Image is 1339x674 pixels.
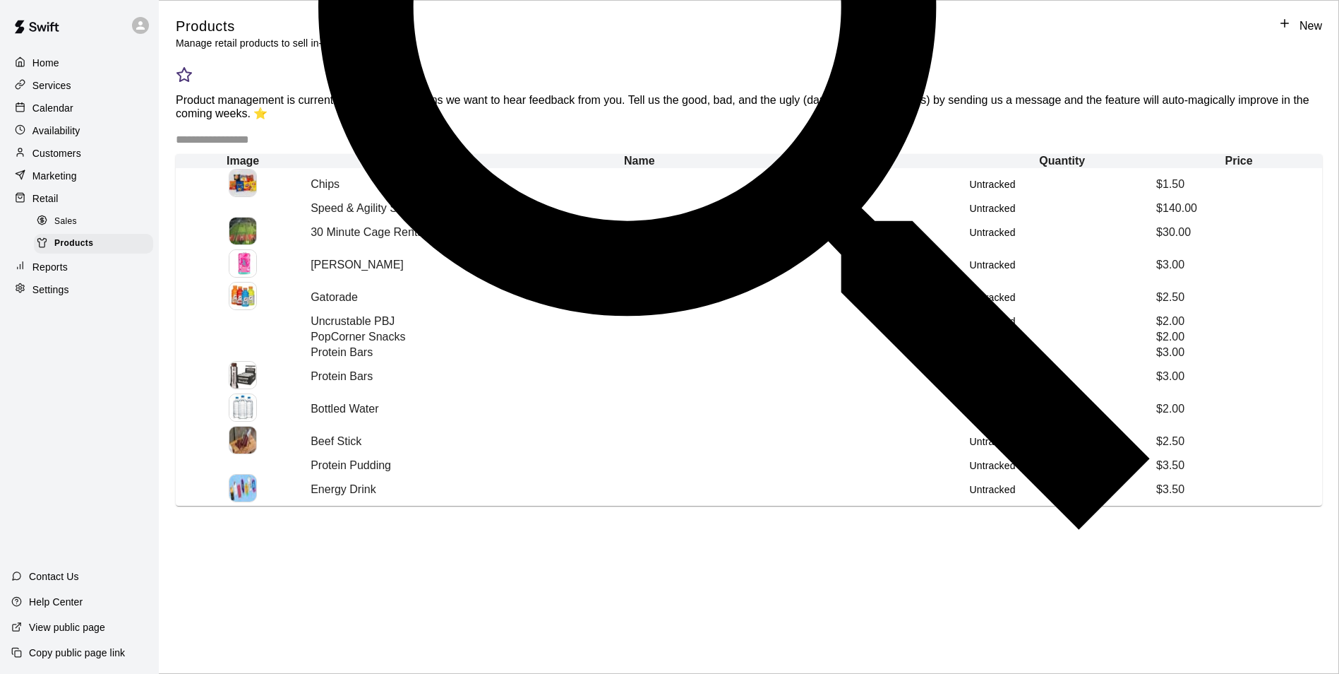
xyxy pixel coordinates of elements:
[32,78,71,93] p: Services
[29,569,79,584] p: Contact Us
[227,155,259,167] b: Image
[32,101,73,115] p: Calendar
[969,402,1155,416] p: Untracked
[11,279,148,300] a: Settings
[32,191,59,206] p: Retail
[229,474,257,502] img: product 859
[11,165,148,187] a: Marketing
[34,232,159,254] a: Products
[34,211,159,232] a: Sales
[969,290,1155,305] p: Untracked
[54,215,77,229] span: Sales
[1225,155,1252,167] b: Price
[29,646,125,660] p: Copy public page link
[32,283,69,297] p: Settings
[29,620,105,634] p: View public page
[229,426,257,454] img: product 868
[32,260,68,274] p: Reports
[34,212,153,232] div: Sales
[11,97,148,119] a: Calendar
[969,177,1155,191] p: Untracked
[229,169,257,197] img: product 1541
[969,314,1155,329] p: Untracked
[229,249,257,278] img: product 1481
[32,124,80,138] p: Availability
[969,459,1155,473] p: Untracked
[229,217,257,245] img: product 1492
[32,169,77,183] p: Marketing
[969,258,1155,272] p: Untracked
[11,188,148,209] a: Retail
[32,146,81,160] p: Customers
[229,361,257,389] img: product 870
[969,330,1155,344] p: Untracked
[11,256,148,278] a: Reports
[229,394,257,422] img: product 869
[11,120,148,141] a: Availability
[32,56,59,70] p: Home
[29,595,83,609] p: Help Center
[11,75,148,96] a: Services
[624,155,655,167] b: Name
[1039,155,1085,167] b: Quantity
[969,201,1155,215] p: Untracked
[969,434,1155,449] p: Untracked
[34,234,153,254] div: Products
[54,237,93,251] span: Products
[969,483,1155,497] p: Untracked
[11,143,148,164] a: Customers
[229,282,257,310] img: product 1480
[969,369,1155,384] p: Untracked
[11,52,148,73] a: Home
[969,225,1155,240] p: Untracked
[969,345,1155,360] p: Untracked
